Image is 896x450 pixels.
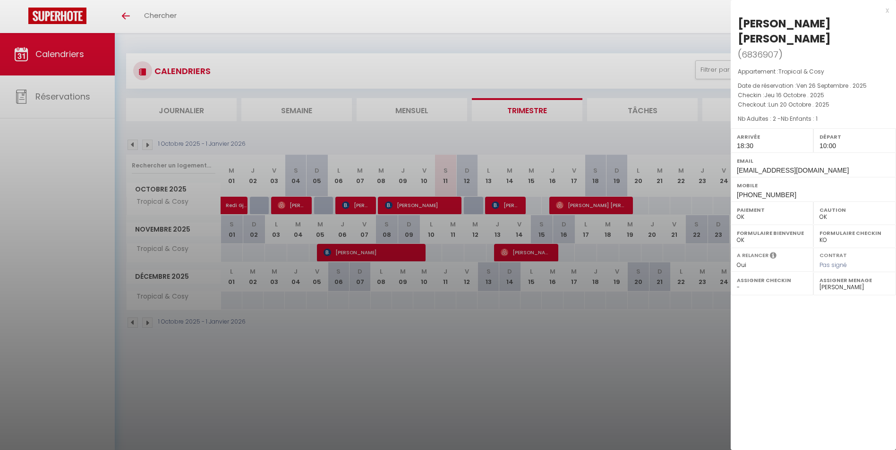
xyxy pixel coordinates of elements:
p: Date de réservation : [738,81,889,91]
span: 10:00 [819,142,836,150]
span: [PHONE_NUMBER] [737,191,796,199]
span: ( ) [738,48,783,61]
span: 18:30 [737,142,753,150]
span: Pas signé [819,261,847,269]
div: [PERSON_NAME] [PERSON_NAME] [738,16,889,46]
label: Formulaire Bienvenue [737,228,807,238]
label: Email [737,156,890,166]
label: Arrivée [737,132,807,142]
span: Jeu 16 Octobre . 2025 [764,91,824,99]
label: Mobile [737,181,890,190]
span: Ven 26 Septembre . 2025 [796,82,867,90]
label: Départ [819,132,890,142]
label: Formulaire Checkin [819,228,890,238]
label: Assigner Checkin [737,275,807,285]
span: [EMAIL_ADDRESS][DOMAIN_NAME] [737,167,849,174]
span: Nb Adultes : 2 - [738,115,818,123]
div: x [731,5,889,16]
label: Caution [819,205,890,215]
p: Appartement : [738,67,889,76]
label: A relancer [737,251,768,259]
label: Contrat [819,251,847,258]
span: Nb Enfants : 1 [781,115,818,123]
p: Checkin : [738,91,889,100]
span: Tropical & Cosy [778,67,824,75]
label: Assigner Menage [819,275,890,285]
i: Sélectionner OUI si vous souhaiter envoyer les séquences de messages post-checkout [770,251,777,262]
span: 6836907 [742,49,778,60]
label: Paiement [737,205,807,215]
p: Checkout : [738,100,889,109]
span: Lun 20 Octobre . 2025 [768,100,829,108]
